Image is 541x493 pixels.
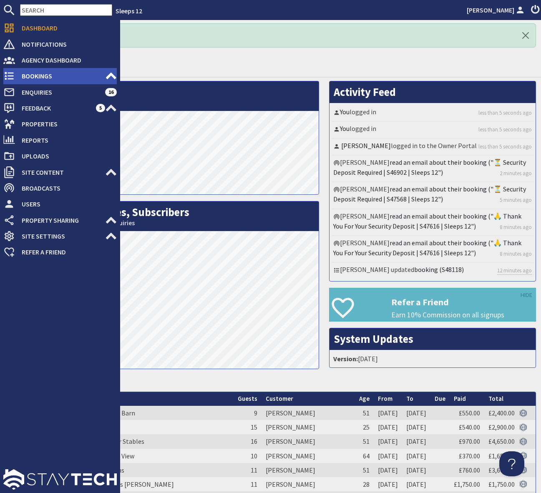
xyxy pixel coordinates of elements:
[3,469,117,490] img: staytech_l_w-4e588a39d9fa60e82540d7cfac8cfe4b7147e857d3e8dbdfbd41c59d52db0ec4.svg
[355,463,374,477] td: 51
[15,245,117,259] span: Refer a Friend
[15,197,117,211] span: Users
[105,88,117,96] span: 16
[332,236,533,263] li: [PERSON_NAME]
[3,133,117,147] a: Reports
[333,185,526,203] a: read an email about their booking ("⏳ Security Deposit Required | S47568 | Sleeps 12")
[3,21,117,35] a: Dashboard
[238,395,257,402] a: Guests
[334,332,413,346] a: System Updates
[332,156,533,182] li: [PERSON_NAME]
[355,406,374,420] td: 51
[3,166,117,179] a: Site Content
[251,480,257,488] span: 11
[374,477,402,491] td: [DATE]
[251,437,257,445] span: 16
[459,423,480,431] a: £540.00
[3,38,117,51] a: Notifications
[402,463,430,477] td: [DATE]
[332,352,533,365] li: [DATE]
[406,395,413,402] a: To
[15,181,117,195] span: Broadcasts
[25,81,319,111] h2: Visits per Day
[3,86,117,99] a: Enquiries 16
[333,212,521,230] a: read an email about their booking ("🙏 Thank You For Your Security Deposit | S47616 | Sleeps 12")
[488,466,515,474] a: £3,600.00
[402,434,430,448] td: [DATE]
[30,99,315,107] small: This Month: 26898 Visits
[355,434,374,448] td: 51
[332,209,533,236] li: [PERSON_NAME]
[3,53,117,67] a: Agency Dashboard
[30,219,315,227] small: This Month: 9 Bookings, 28 Enquiries
[15,229,105,243] span: Site Settings
[341,141,391,150] a: [PERSON_NAME]
[3,214,117,227] a: Property Sharing
[519,409,527,417] img: Referer: Sleeps 12
[15,38,117,51] span: Notifications
[3,197,117,211] a: Users
[391,297,536,307] h3: Refer a Friend
[15,117,117,131] span: Properties
[262,434,355,448] td: [PERSON_NAME]
[459,409,480,417] a: £550.00
[519,480,527,488] img: Referer: Sleeps 12
[500,250,532,258] a: 8 minutes ago
[355,420,374,434] td: 25
[402,477,430,491] td: [DATE]
[488,480,515,488] a: £1,750.00
[92,480,174,488] a: Whimbrels [PERSON_NAME]
[488,452,515,460] a: £1,650.00
[15,149,117,163] span: Uploads
[500,223,532,231] a: 8 minutes ago
[3,181,117,195] a: Broadcasts
[332,263,533,279] li: [PERSON_NAME] updated
[402,420,430,434] td: [DATE]
[251,423,257,431] span: 15
[25,23,536,48] div: Logged In! Hello!
[374,420,402,434] td: [DATE]
[374,434,402,448] td: [DATE]
[92,452,134,460] a: Sampford View
[15,133,117,147] span: Reports
[15,53,117,67] span: Agency Dashboard
[3,117,117,131] a: Properties
[459,437,480,445] a: £970.00
[333,239,521,257] a: read an email about their booking ("🙏 Thank You For Your Security Deposit | S47616 | Sleeps 12")
[332,139,533,156] li: logged in to the Owner Portal
[391,309,536,320] p: Earn 10% Commission on all signups
[499,451,524,476] iframe: Toggle Customer Support
[488,409,515,417] a: £2,400.00
[340,108,350,116] a: You
[3,149,117,163] a: Uploads
[15,101,96,115] span: Feedback
[251,466,257,474] span: 11
[459,452,480,460] a: £370.00
[3,229,117,243] a: Site Settings
[459,466,480,474] a: £760.00
[374,406,402,420] td: [DATE]
[116,7,142,15] a: Sleeps 12
[262,477,355,491] td: [PERSON_NAME]
[500,196,532,204] a: 5 minutes ago
[488,423,515,431] a: £2,900.00
[488,395,503,402] a: Total
[15,21,117,35] span: Dashboard
[414,265,464,274] a: booking (S48118)
[454,395,466,402] a: Paid
[359,395,370,402] a: Age
[500,169,532,177] a: 2 minutes ago
[334,85,396,99] a: Activity Feed
[519,423,527,431] img: Referer: Sleeps 12
[374,463,402,477] td: [DATE]
[15,214,105,227] span: Property Sharing
[266,395,293,402] a: Customer
[262,420,355,434] td: [PERSON_NAME]
[478,109,532,117] a: less than 5 seconds ago
[340,124,350,133] a: You
[497,267,532,275] a: 12 minutes ago
[333,355,358,363] strong: Version:
[25,201,319,231] h2: Bookings, Enquiries, Subscribers
[262,463,355,477] td: [PERSON_NAME]
[15,166,105,179] span: Site Content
